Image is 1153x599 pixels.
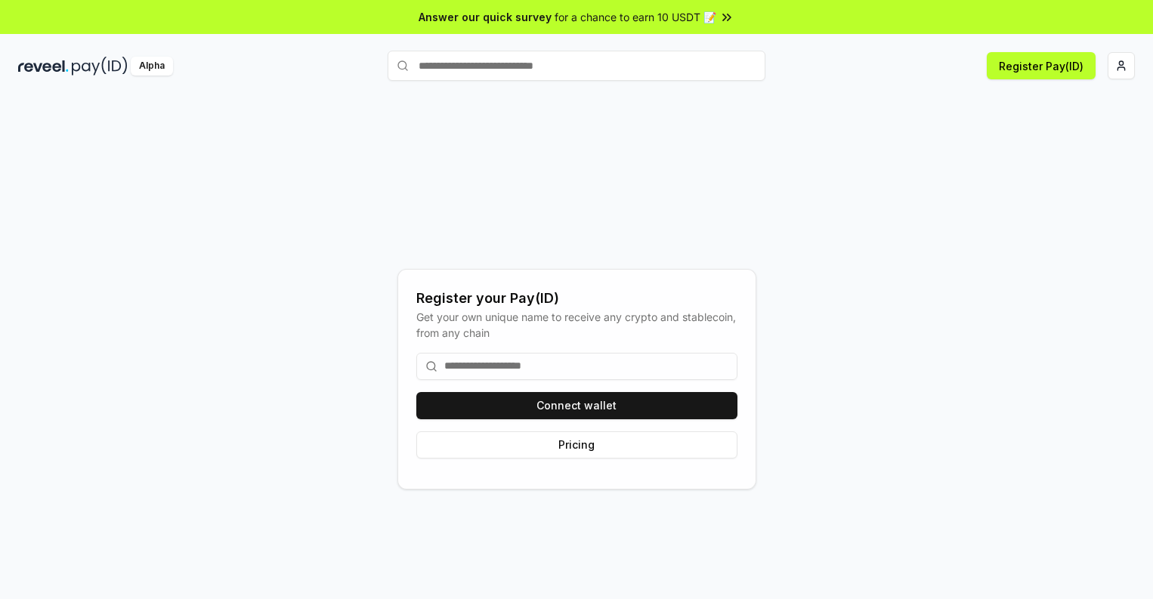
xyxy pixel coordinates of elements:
div: Alpha [131,57,173,76]
img: reveel_dark [18,57,69,76]
span: for a chance to earn 10 USDT 📝 [555,9,716,25]
span: Answer our quick survey [419,9,552,25]
button: Pricing [416,431,737,459]
img: pay_id [72,57,128,76]
div: Register your Pay(ID) [416,288,737,309]
div: Get your own unique name to receive any crypto and stablecoin, from any chain [416,309,737,341]
button: Register Pay(ID) [987,52,1096,79]
button: Connect wallet [416,392,737,419]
